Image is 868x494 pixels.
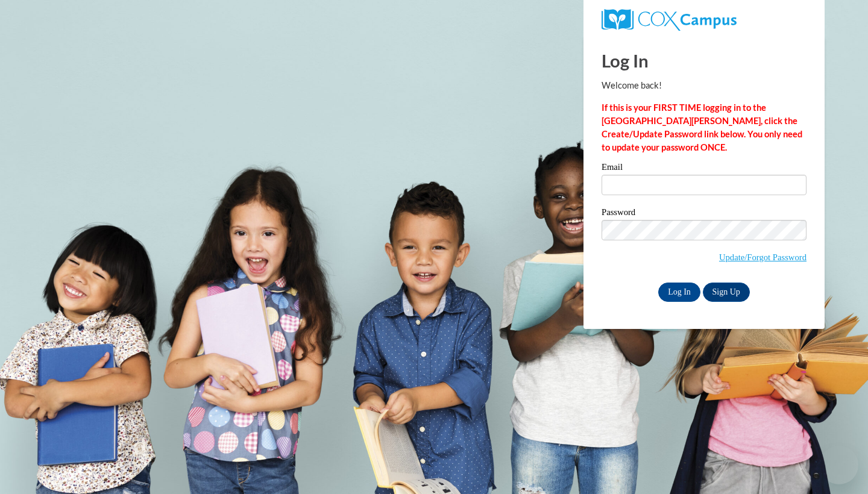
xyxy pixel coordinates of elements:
a: Sign Up [703,283,750,302]
label: Password [602,208,807,220]
input: Log In [658,283,700,302]
iframe: Button to launch messaging window [820,446,858,484]
a: COX Campus [602,9,807,31]
img: COX Campus [602,9,737,31]
p: Welcome back! [602,79,807,92]
strong: If this is your FIRST TIME logging in to the [GEOGRAPHIC_DATA][PERSON_NAME], click the Create/Upd... [602,102,802,152]
h1: Log In [602,48,807,73]
label: Email [602,163,807,175]
a: Update/Forgot Password [719,252,807,262]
